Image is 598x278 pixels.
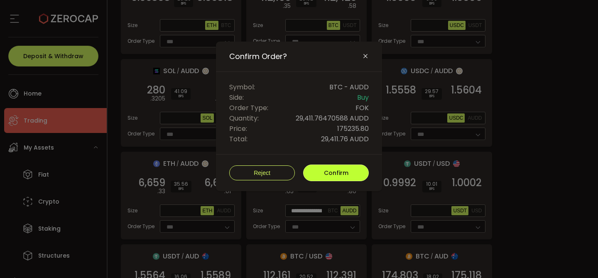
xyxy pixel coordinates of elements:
[296,113,369,123] span: 29,411.76470588 AUDD
[229,52,287,62] span: Confirm Order?
[355,103,369,113] span: FOK
[321,134,369,144] span: 29,411.76 AUDD
[229,134,248,144] span: Total:
[229,113,259,123] span: Quantity:
[229,165,295,180] button: Reject
[329,82,369,92] span: BTC - AUDD
[324,169,348,177] span: Confirm
[499,188,598,278] iframe: Chat Widget
[337,123,369,134] span: 175235.80
[216,42,382,191] div: Confirm Order?
[229,82,255,92] span: Symbol:
[362,53,369,60] button: Close
[254,170,270,176] span: Reject
[357,92,369,103] span: Buy
[229,103,268,113] span: Order Type:
[229,123,247,134] span: Price:
[229,92,244,103] span: Side:
[303,165,369,181] button: Confirm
